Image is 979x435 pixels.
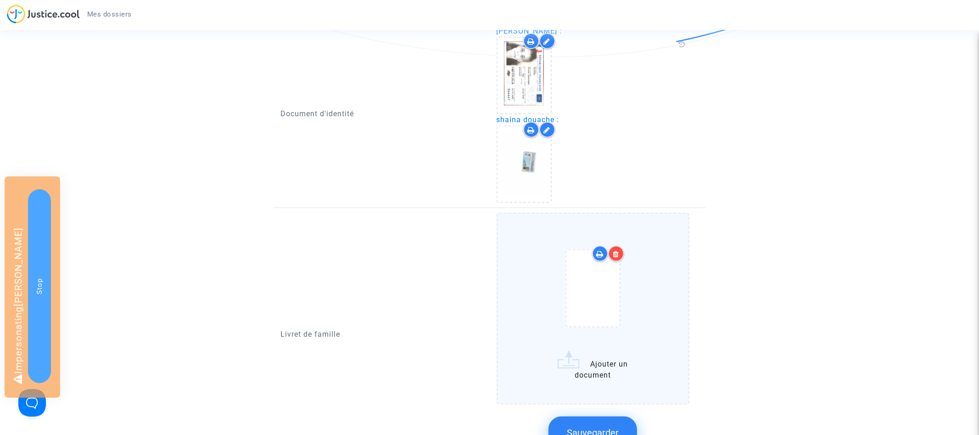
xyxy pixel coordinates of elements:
[280,328,483,340] p: Livret de famille
[80,7,139,21] a: Mes dossiers
[280,108,483,119] p: Document d'identité
[5,176,60,398] div: Impersonating
[87,10,132,18] span: Mes dossiers
[497,27,562,35] span: [PERSON_NAME] :
[28,189,51,383] button: Stop
[18,389,46,417] iframe: Help Scout Beacon - Open
[35,278,44,294] span: Stop
[497,115,559,124] span: shaina douache :
[7,5,80,23] img: jc-logo.svg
